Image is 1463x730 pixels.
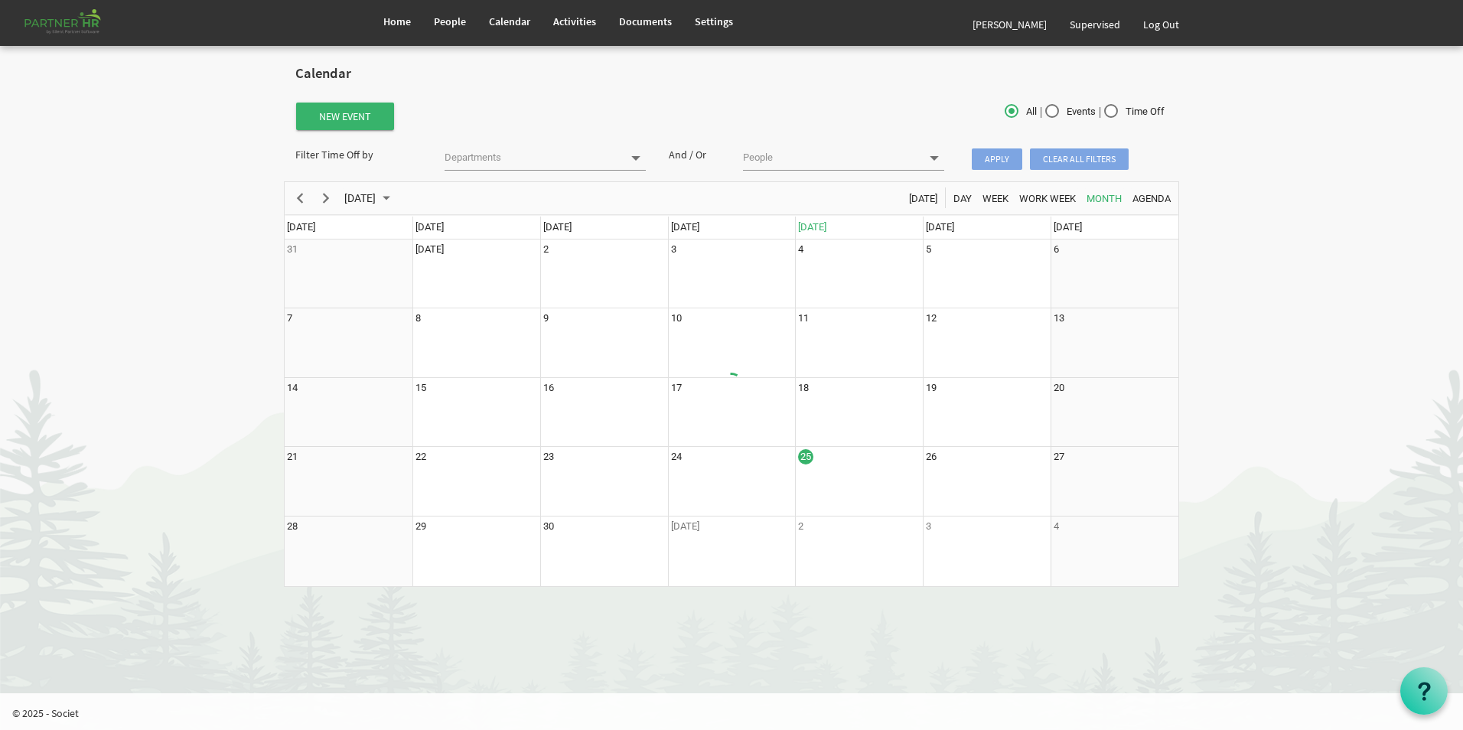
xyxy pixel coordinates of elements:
[434,15,466,28] span: People
[1045,105,1096,119] span: Events
[284,181,1179,587] schedule: of September 2025
[1104,105,1165,119] span: Time Off
[489,15,530,28] span: Calendar
[1058,3,1132,46] a: Supervised
[961,3,1058,46] a: [PERSON_NAME]
[12,706,1463,721] p: © 2025 - Societ
[972,148,1022,170] span: Apply
[445,147,621,168] input: Departments
[1132,3,1191,46] a: Log Out
[695,15,733,28] span: Settings
[1005,105,1037,119] span: All
[295,66,1168,82] h2: Calendar
[743,147,920,168] input: People
[284,147,433,162] div: Filter Time Off by
[1070,18,1120,31] span: Supervised
[553,15,596,28] span: Activities
[881,101,1179,123] div: | |
[383,15,411,28] span: Home
[296,103,394,130] button: New Event
[619,15,672,28] span: Documents
[1030,148,1129,170] span: Clear all filters
[657,147,732,162] div: And / Or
